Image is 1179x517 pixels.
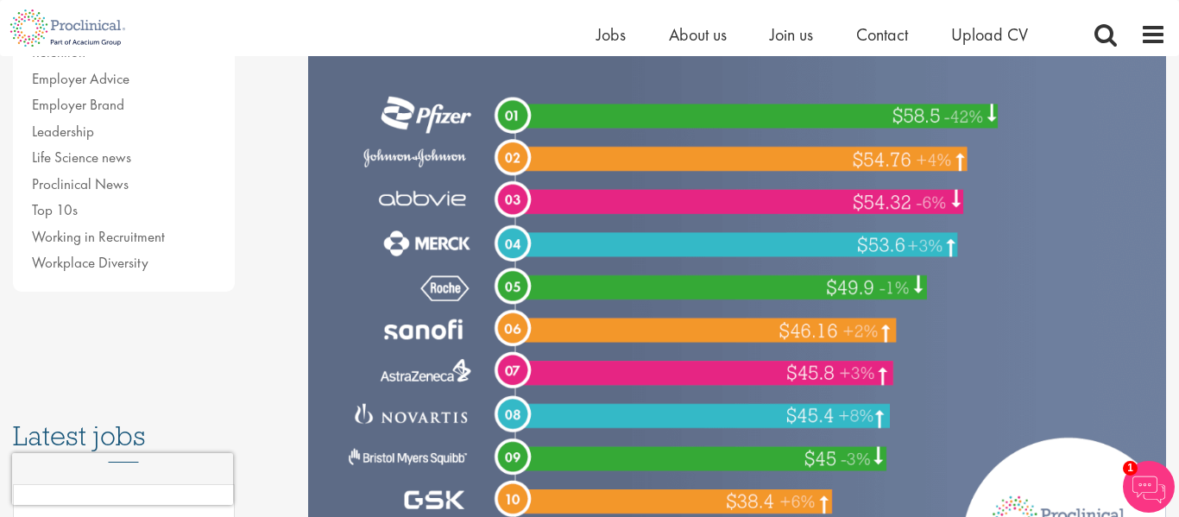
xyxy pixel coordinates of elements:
[12,453,233,505] iframe: reCAPTCHA
[32,69,129,88] a: Employer Advice
[32,227,165,246] a: Working in Recruitment
[13,378,235,463] h3: Latest jobs
[951,23,1028,46] a: Upload CV
[32,174,129,193] a: Proclinical News
[856,23,908,46] a: Contact
[32,148,131,167] a: Life Science news
[32,122,94,141] a: Leadership
[596,23,626,46] a: Jobs
[32,253,148,272] a: Workplace Diversity
[1123,461,1175,513] img: Chatbot
[669,23,727,46] a: About us
[770,23,813,46] a: Join us
[32,95,124,114] a: Employer Brand
[32,200,78,219] a: Top 10s
[1123,461,1138,476] span: 1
